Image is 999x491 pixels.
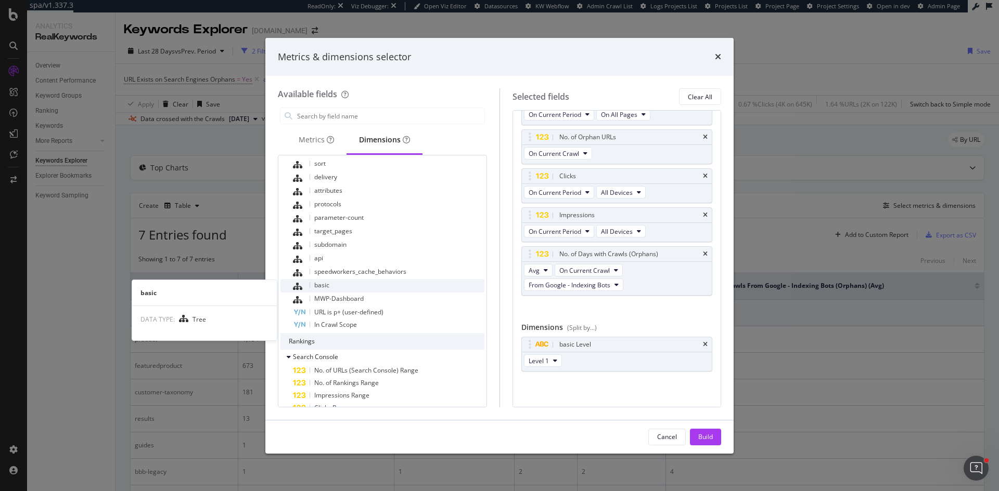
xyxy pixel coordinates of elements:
[601,188,633,197] span: All Devices
[529,188,581,197] span: On Current Period
[567,323,597,332] div: (Split by...)
[559,210,595,220] div: Impressions
[698,432,713,441] div: Build
[524,108,594,121] button: On Current Period
[703,173,708,179] div: times
[278,50,411,64] div: Metrics & dimensions selector
[314,320,357,329] span: In Crawl Scope
[314,186,342,195] span: attributes
[555,264,623,276] button: On Current Crawl
[524,225,594,237] button: On Current Period
[314,240,347,249] span: subdomain
[314,366,418,375] span: No. of URLs (Search Console) Range
[280,333,484,350] div: Rankings
[278,88,337,100] div: Available fields
[314,254,323,262] span: api
[601,227,633,236] span: All Devices
[521,168,713,203] div: ClickstimesOn Current PeriodAll Devices
[688,92,712,101] div: Clear All
[132,288,277,297] div: basic
[703,341,708,348] div: times
[524,354,562,367] button: Level 1
[314,308,383,316] span: URL is p+ (user-defined)
[521,337,713,371] div: basic LeveltimesLevel 1
[559,249,658,259] div: No. of Days with Crawls (Orphans)
[703,212,708,218] div: times
[524,264,553,276] button: Avg
[529,356,549,365] span: Level 1
[314,378,379,387] span: No. of Rankings Range
[521,129,713,164] div: No. of Orphan URLstimesOn Current Crawl
[524,186,594,198] button: On Current Period
[299,135,334,145] div: Metrics
[529,266,540,275] span: Avg
[559,339,591,350] div: basic Level
[559,266,610,275] span: On Current Crawl
[601,110,637,119] span: On All Pages
[314,200,341,208] span: protocols
[529,149,579,158] span: On Current Crawl
[314,213,364,222] span: parameter-count
[648,429,686,445] button: Cancel
[314,227,352,235] span: target_pages
[513,91,569,103] div: Selected fields
[529,227,581,236] span: On Current Period
[314,391,369,400] span: Impressions Range
[521,322,713,337] div: Dimensions
[596,186,646,198] button: All Devices
[359,135,410,145] div: Dimensions
[314,294,364,303] span: MWP-Dashboard
[529,110,581,119] span: On Current Period
[964,456,989,481] iframe: Intercom live chat
[314,172,337,181] span: delivery
[314,281,329,289] span: basic
[314,267,406,276] span: speedworkers_cache_behaviors
[596,225,646,237] button: All Devices
[559,132,616,142] div: No. of Orphan URLs
[296,108,484,124] input: Search by field name
[521,246,713,296] div: No. of Days with Crawls (Orphans)timesAvgOn Current CrawlFrom Google - Indexing Bots
[265,38,734,454] div: modal
[293,352,338,361] span: Search Console
[524,278,623,291] button: From Google - Indexing Bots
[657,432,677,441] div: Cancel
[524,147,592,160] button: On Current Crawl
[596,108,650,121] button: On All Pages
[679,88,721,105] button: Clear All
[703,251,708,257] div: times
[715,50,721,64] div: times
[314,159,326,168] span: sort
[690,429,721,445] button: Build
[559,171,576,181] div: Clicks
[521,207,713,242] div: ImpressionstimesOn Current PeriodAll Devices
[529,281,610,289] span: From Google - Indexing Bots
[703,134,708,140] div: times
